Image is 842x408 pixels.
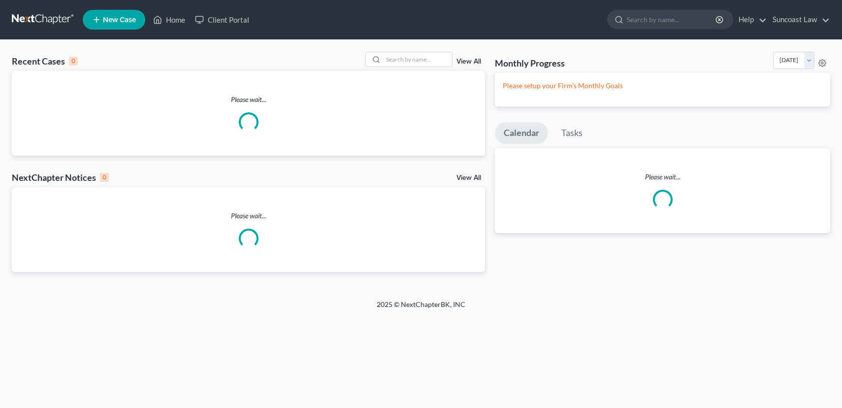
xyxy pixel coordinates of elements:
[383,52,452,67] input: Search by name...
[190,11,254,29] a: Client Portal
[456,58,481,65] a: View All
[627,10,717,29] input: Search by name...
[734,11,767,29] a: Help
[503,81,822,91] p: Please setup your Firm's Monthly Goals
[148,11,190,29] a: Home
[495,57,565,69] h3: Monthly Progress
[103,16,136,24] span: New Case
[69,57,78,66] div: 0
[552,122,591,144] a: Tasks
[495,122,548,144] a: Calendar
[12,95,485,104] p: Please wait...
[768,11,830,29] a: Suncoast Law
[456,174,481,181] a: View All
[12,211,485,221] p: Please wait...
[100,173,109,182] div: 0
[495,172,830,182] p: Please wait...
[12,55,78,67] div: Recent Cases
[140,300,702,317] div: 2025 © NextChapterBK, INC
[12,171,109,183] div: NextChapter Notices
